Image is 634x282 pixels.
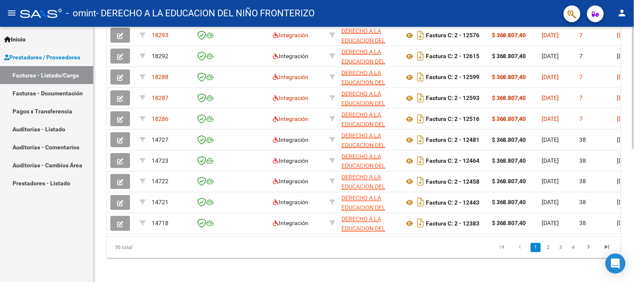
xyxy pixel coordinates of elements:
span: Integración [273,157,308,164]
a: 3 [556,243,566,252]
div: 30678688092 [341,152,397,169]
span: 18288 [152,74,168,80]
i: Descargar documento [415,49,426,63]
span: 38 [580,220,586,227]
span: Integración [273,74,308,80]
strong: $ 368.807,40 [492,178,526,185]
div: 30678688092 [341,68,397,86]
span: [DATE] [542,74,559,80]
span: Integración [273,178,308,185]
a: go to next page [581,243,597,252]
li: page 1 [530,241,542,255]
span: DERECHO A LA EDUCACION DEL NIÑO FRONTERIZO [341,111,392,137]
a: go to last page [599,243,615,252]
i: Descargar documento [415,217,426,230]
strong: $ 368.807,40 [492,199,526,206]
span: [DATE] [542,32,559,38]
span: [DATE] [542,199,559,206]
span: DERECHO A LA EDUCACION DEL NIÑO FRONTERIZO [341,132,392,158]
span: Integración [273,32,308,38]
strong: Factura C: 2 - 12516 [426,116,479,123]
span: - DERECHO A LA EDUCACION DEL NIÑO FRONTERIZO [96,4,315,23]
span: [DATE] [542,115,559,122]
span: 7 [580,95,583,101]
strong: Factura C: 2 - 12593 [426,95,479,102]
div: 30678688092 [341,194,397,211]
a: go to first page [494,243,510,252]
span: 14718 [152,220,168,227]
a: go to previous page [512,243,528,252]
div: 30678688092 [341,26,397,44]
span: 7 [580,115,583,122]
span: 7 [580,53,583,59]
strong: $ 368.807,40 [492,32,526,38]
span: 14721 [152,199,168,206]
a: 2 [543,243,553,252]
span: 18286 [152,115,168,122]
div: 30678688092 [341,131,397,149]
span: DERECHO A LA EDUCACION DEL NIÑO FRONTERIZO [341,49,392,74]
span: 14727 [152,136,168,143]
span: DERECHO A LA EDUCACION DEL NIÑO FRONTERIZO [341,174,392,200]
li: page 3 [555,241,567,255]
strong: Factura C: 2 - 12383 [426,220,479,227]
i: Descargar documento [415,112,426,126]
li: page 4 [567,241,580,255]
span: Integración [273,115,308,122]
span: - omint [66,4,96,23]
span: 18293 [152,32,168,38]
span: 18292 [152,53,168,59]
i: Descargar documento [415,154,426,167]
span: Integración [273,220,308,227]
div: 30678688092 [341,89,397,107]
span: DERECHO A LA EDUCACION DEL NIÑO FRONTERIZO [341,195,392,221]
a: 1 [531,243,541,252]
div: 30678688092 [341,47,397,65]
strong: $ 368.807,40 [492,220,526,227]
span: DERECHO A LA EDUCACION DEL NIÑO FRONTERIZO [341,69,392,95]
div: 30678688092 [341,215,397,232]
div: Open Intercom Messenger [606,254,626,274]
span: [DATE] [542,157,559,164]
strong: Factura C: 2 - 12599 [426,74,479,81]
span: DERECHO A LA EDUCACION DEL NIÑO FRONTERIZO [341,90,392,116]
i: Descargar documento [415,133,426,146]
mat-icon: person [617,8,627,18]
strong: $ 368.807,40 [492,53,526,59]
i: Descargar documento [415,28,426,42]
strong: Factura C: 2 - 12576 [426,32,479,39]
i: Descargar documento [415,196,426,209]
span: 18287 [152,95,168,101]
span: [DATE] [542,178,559,185]
span: 14723 [152,157,168,164]
span: Prestadores / Proveedores [4,53,80,62]
strong: Factura C: 2 - 12458 [426,179,479,185]
a: 4 [568,243,578,252]
span: 38 [580,199,586,206]
span: Inicio [4,35,25,44]
strong: Factura C: 2 - 12615 [426,53,479,60]
div: 30678688092 [341,173,397,190]
span: 38 [580,178,586,185]
strong: Factura C: 2 - 12481 [426,137,479,144]
div: 36 total [107,237,208,258]
span: 7 [580,74,583,80]
span: Integración [273,95,308,101]
strong: $ 368.807,40 [492,74,526,80]
span: Integración [273,136,308,143]
span: DERECHO A LA EDUCACION DEL NIÑO FRONTERIZO [341,216,392,242]
span: Integración [273,199,308,206]
span: [DATE] [542,53,559,59]
span: DERECHO A LA EDUCACION DEL NIÑO FRONTERIZO [341,153,392,179]
mat-icon: menu [7,8,17,18]
span: DERECHO A LA EDUCACION DEL NIÑO FRONTERIZO [341,28,392,54]
span: 38 [580,157,586,164]
span: [DATE] [542,136,559,143]
span: 7 [580,32,583,38]
li: page 2 [542,241,555,255]
span: [DATE] [542,220,559,227]
span: Integración [273,53,308,59]
span: 38 [580,136,586,143]
strong: $ 368.807,40 [492,115,526,122]
i: Descargar documento [415,175,426,188]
